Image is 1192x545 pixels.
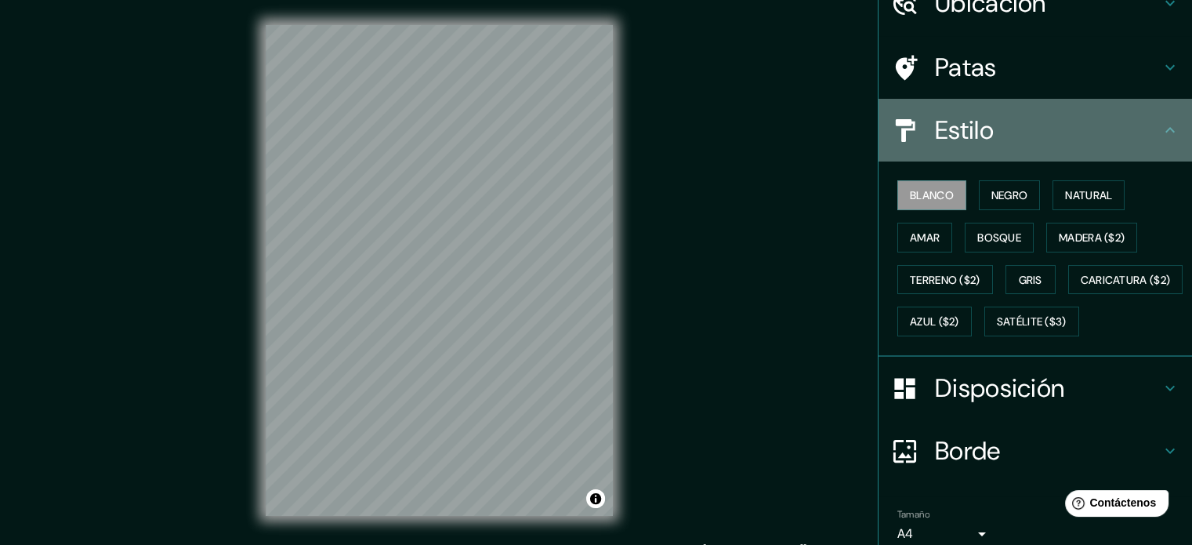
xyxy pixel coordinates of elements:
button: Terreno ($2) [897,265,993,295]
font: Disposición [935,372,1064,405]
button: Bosque [965,223,1034,253]
button: Activar o desactivar atribución [586,489,605,508]
font: Caricatura ($2) [1081,273,1171,287]
button: Negro [979,180,1041,210]
canvas: Mapa [266,25,613,516]
div: Disposición [879,357,1192,420]
font: Madera ($2) [1059,231,1125,245]
button: Natural [1053,180,1125,210]
button: Satélite ($3) [984,307,1079,336]
button: Madera ($2) [1046,223,1137,253]
font: Satélite ($3) [997,315,1067,329]
font: Estilo [935,114,994,147]
div: Borde [879,420,1192,482]
div: Patas [879,36,1192,99]
div: Estilo [879,99,1192,162]
font: Borde [935,434,1001,467]
button: Gris [1005,265,1056,295]
font: Blanco [910,188,954,202]
iframe: Lanzador de widgets de ayuda [1053,484,1175,528]
font: Tamaño [897,508,929,521]
font: Gris [1019,273,1042,287]
button: Azul ($2) [897,307,972,336]
font: Natural [1065,188,1112,202]
button: Blanco [897,180,966,210]
font: A4 [897,525,913,542]
font: Bosque [977,231,1021,245]
font: Azul ($2) [910,315,959,329]
button: Caricatura ($2) [1068,265,1183,295]
button: Amar [897,223,952,253]
font: Patas [935,51,997,84]
font: Negro [991,188,1028,202]
font: Terreno ($2) [910,273,980,287]
font: Amar [910,231,940,245]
